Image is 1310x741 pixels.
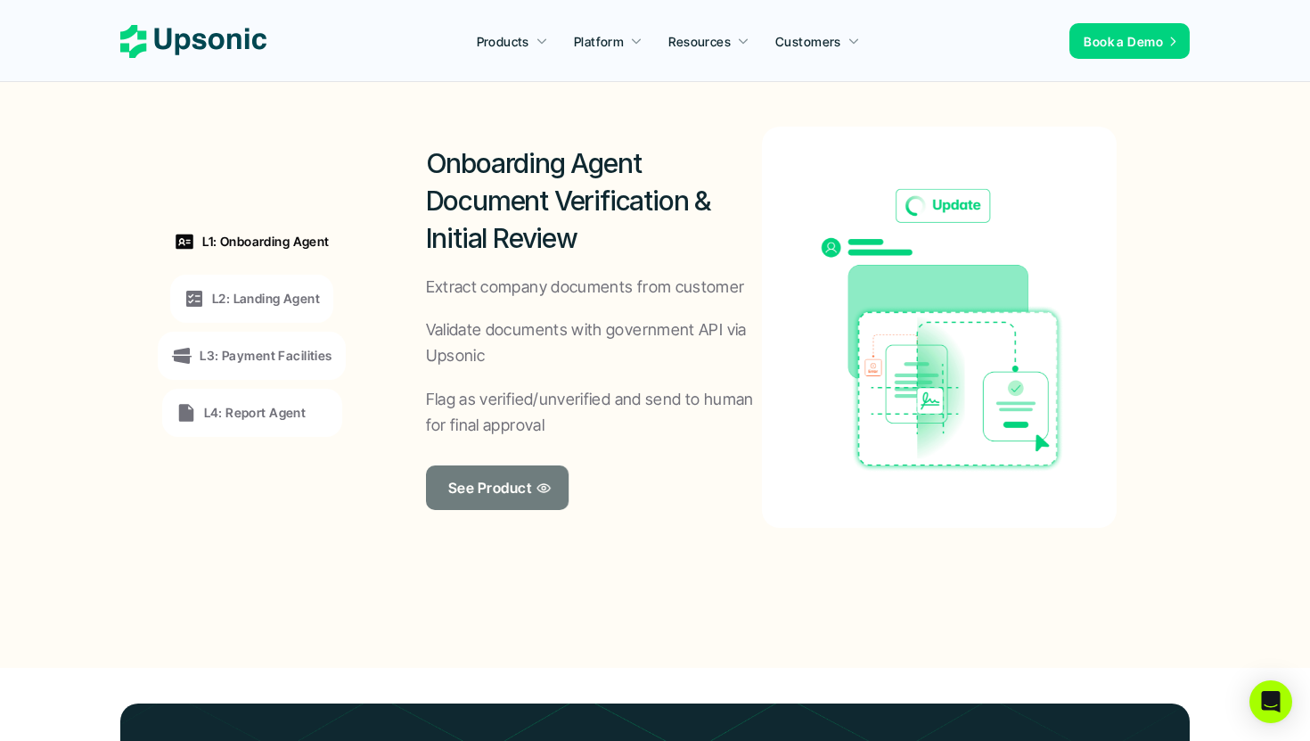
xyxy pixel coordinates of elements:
p: Platform [574,32,624,51]
p: Extract company documents from customer [426,275,745,301]
a: See Product [426,465,569,510]
p: Validate documents with government API via Upsonic [426,317,763,369]
div: Open Intercom Messenger [1249,680,1292,723]
p: Flag as verified/unverified and send to human for final approval [426,387,763,439]
a: Products [466,25,559,57]
p: L4: Report Agent [204,403,307,422]
a: Book a Demo [1069,23,1190,59]
p: L3: Payment Facilities [200,346,332,365]
p: L1: Onboarding Agent [202,232,329,251]
p: Resources [668,32,731,51]
p: Products [477,32,529,51]
h2: Onboarding Agent Document Verification & Initial Review [426,144,763,257]
p: See Product [447,474,530,500]
p: L2: Landing Agent [212,289,320,308]
span: Book a Demo [1084,34,1163,49]
p: Customers [775,32,841,51]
